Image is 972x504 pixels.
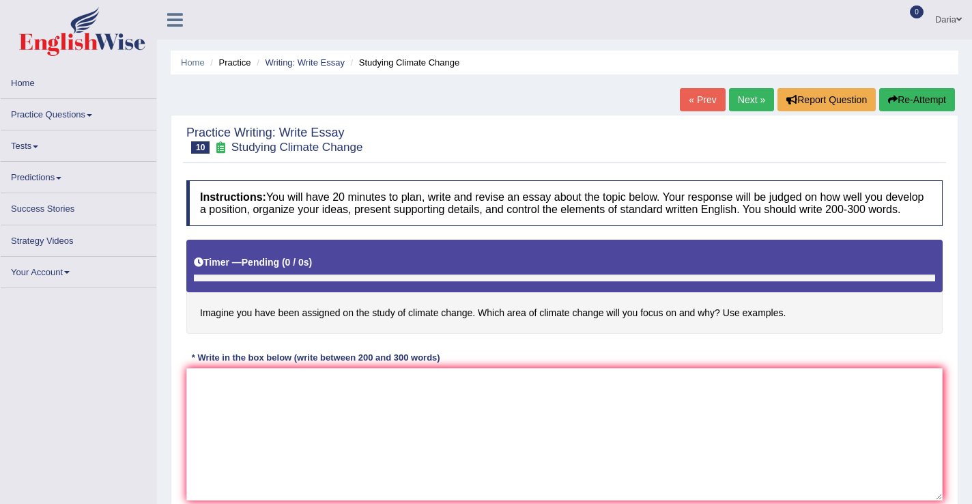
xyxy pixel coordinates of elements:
[265,57,345,68] a: Writing: Write Essay
[181,57,205,68] a: Home
[1,257,156,283] a: Your Account
[777,88,876,111] button: Report Question
[910,5,924,18] span: 0
[729,88,774,111] a: Next »
[309,257,313,268] b: )
[879,88,955,111] button: Re-Attempt
[1,193,156,220] a: Success Stories
[285,257,309,268] b: 0 / 0s
[680,88,725,111] a: « Prev
[186,351,445,364] div: * Write in the box below (write between 200 and 300 words)
[1,130,156,157] a: Tests
[347,56,460,69] li: Studying Climate Change
[1,225,156,252] a: Strategy Videos
[191,141,210,154] span: 10
[242,257,279,268] b: Pending
[207,56,251,69] li: Practice
[282,257,285,268] b: (
[1,162,156,188] a: Predictions
[231,141,363,154] small: Studying Climate Change
[1,68,156,94] a: Home
[186,126,362,154] h2: Practice Writing: Write Essay
[213,141,227,154] small: Exam occurring question
[1,99,156,126] a: Practice Questions
[200,191,266,203] b: Instructions:
[194,257,312,268] h5: Timer —
[186,180,943,226] h4: You will have 20 minutes to plan, write and revise an essay about the topic below. Your response ...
